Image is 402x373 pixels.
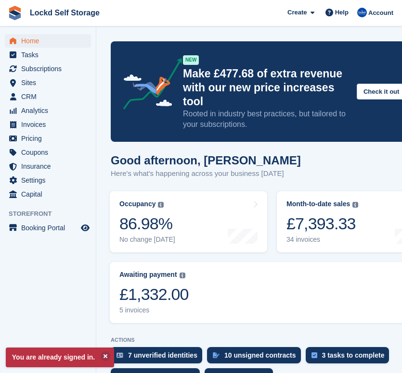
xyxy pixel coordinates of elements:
span: Create [287,8,307,17]
div: 7 unverified identities [128,351,197,359]
a: Occupancy 86.98% No change [DATE] [110,191,267,252]
span: Account [368,8,393,18]
a: Preview store [79,222,91,234]
img: contract_signature_icon-13c848040528278c33f63329250d36e43548de30e8caae1d1a13099fd9432cc5.svg [213,352,220,358]
div: No change [DATE] [119,236,175,244]
a: 10 unsigned contracts [207,347,306,368]
a: menu [5,146,91,159]
p: Here's what's happening across your business [DATE] [111,168,301,179]
img: price-adjustments-announcement-icon-8257ccfd72463d97f412b2fc003d46551f7dbcb40ab6d574587a9cd5c0d94... [115,58,182,113]
div: Occupancy [119,200,156,208]
span: Capital [21,187,79,201]
span: Tasks [21,48,79,62]
a: menu [5,90,91,103]
div: 34 invoices [286,236,358,244]
span: Home [21,34,79,48]
span: Analytics [21,104,79,117]
span: Storefront [9,209,96,219]
a: menu [5,48,91,62]
a: menu [5,174,91,187]
span: Subscriptions [21,62,79,75]
span: Coupons [21,146,79,159]
img: Jonny Bleach [357,8,367,17]
a: menu [5,62,91,75]
a: menu [5,104,91,117]
span: Insurance [21,160,79,173]
span: Pricing [21,132,79,145]
span: Sites [21,76,79,89]
div: 3 tasks to complete [322,351,385,359]
div: NEW [183,55,199,65]
a: menu [5,187,91,201]
a: 7 unverified identities [111,347,207,368]
div: £7,393.33 [286,214,358,234]
p: You are already signed in. [6,348,114,367]
a: menu [5,132,91,145]
span: Help [335,8,349,17]
span: Booking Portal [21,221,79,235]
a: menu [5,118,91,131]
img: icon-info-grey-7440780725fd019a000dd9b08b2336e03edf1995a4989e88bcd33f0948082b44.svg [352,202,358,208]
div: 5 invoices [119,306,189,314]
a: menu [5,160,91,173]
span: CRM [21,90,79,103]
a: 3 tasks to complete [306,347,394,368]
span: Settings [21,174,79,187]
div: £1,332.00 [119,285,189,304]
h1: Good afternoon, [PERSON_NAME] [111,154,301,167]
img: icon-info-grey-7440780725fd019a000dd9b08b2336e03edf1995a4989e88bcd33f0948082b44.svg [158,202,164,208]
div: Awaiting payment [119,271,177,279]
p: Make £477.68 of extra revenue with our new price increases tool [183,67,349,109]
div: 10 unsigned contracts [224,351,296,359]
img: verify_identity-adf6edd0f0f0b5bbfe63781bf79b02c33cf7c696d77639b501bdc392416b5a36.svg [117,352,123,358]
div: 86.98% [119,214,175,234]
div: Month-to-date sales [286,200,350,208]
p: Rooted in industry best practices, but tailored to your subscriptions. [183,109,349,130]
span: Invoices [21,118,79,131]
img: task-75834270c22a3079a89374b754ae025e5fb1db73e45f91037f5363f120a921f8.svg [311,352,317,358]
a: menu [5,76,91,89]
a: Lockd Self Storage [26,5,104,21]
a: menu [5,34,91,48]
a: menu [5,221,91,235]
img: stora-icon-8386f47178a22dfd0bd8f6a31ec36ba5ce8667c1dd55bd0f319d3a0aa187defe.svg [8,6,22,20]
img: icon-info-grey-7440780725fd019a000dd9b08b2336e03edf1995a4989e88bcd33f0948082b44.svg [180,273,185,278]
